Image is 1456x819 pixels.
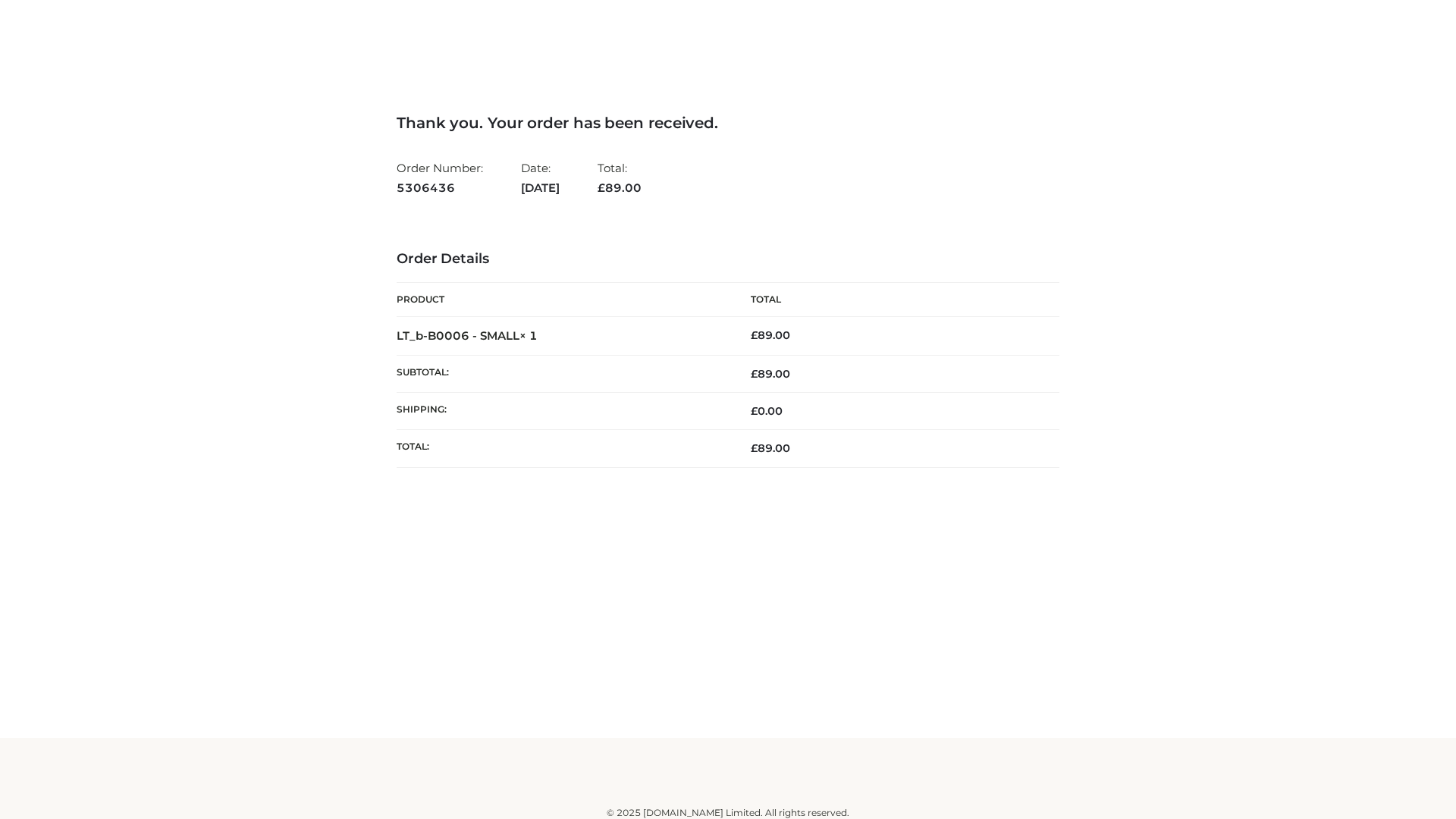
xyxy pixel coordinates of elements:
[519,328,538,343] strong: × 1
[397,155,483,201] li: Order Number:
[397,114,1059,132] h3: Thank you. Your order has been received.
[598,180,605,195] span: £
[751,441,790,455] span: 89.00
[397,430,728,467] th: Total:
[751,328,758,342] span: £
[397,178,483,198] strong: 5306436
[521,155,560,201] li: Date:
[751,367,758,381] span: £
[521,178,560,198] strong: [DATE]
[728,283,1059,317] th: Total
[397,283,728,317] th: Product
[751,441,758,455] span: £
[397,251,1059,268] h3: Order Details
[598,180,642,195] span: 89.00
[598,155,642,201] li: Total:
[751,328,790,342] bdi: 89.00
[397,328,538,343] strong: LT_b-B0006 - SMALL
[751,404,758,418] span: £
[397,393,728,430] th: Shipping:
[397,355,728,392] th: Subtotal:
[751,367,790,381] span: 89.00
[751,404,783,418] bdi: 0.00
